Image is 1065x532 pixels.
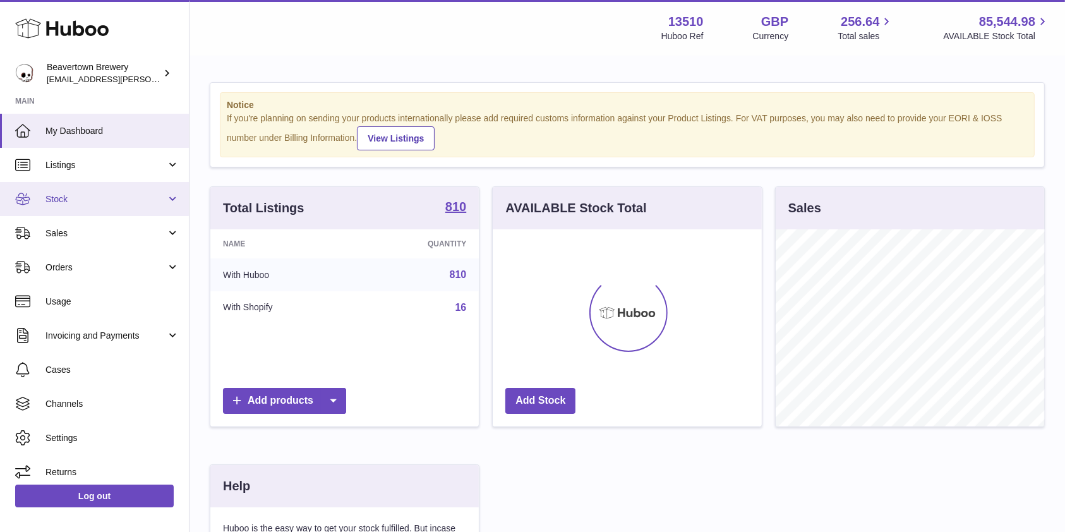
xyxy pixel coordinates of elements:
span: AVAILABLE Stock Total [943,30,1050,42]
strong: 13510 [668,13,704,30]
span: Returns [45,466,179,478]
a: 810 [450,269,467,280]
h3: Sales [788,200,821,217]
span: My Dashboard [45,125,179,137]
a: 16 [455,302,467,313]
h3: AVAILABLE Stock Total [505,200,646,217]
span: Channels [45,398,179,410]
a: Add products [223,388,346,414]
span: Settings [45,432,179,444]
span: Cases [45,364,179,376]
a: Log out [15,485,174,507]
span: Listings [45,159,166,171]
strong: 810 [445,200,466,213]
a: 256.64 Total sales [838,13,894,42]
a: 85,544.98 AVAILABLE Stock Total [943,13,1050,42]
a: View Listings [357,126,435,150]
span: 85,544.98 [979,13,1035,30]
td: With Huboo [210,258,355,291]
th: Name [210,229,355,258]
span: Invoicing and Payments [45,330,166,342]
span: 256.64 [841,13,879,30]
span: Sales [45,227,166,239]
div: Currency [753,30,789,42]
strong: Notice [227,99,1028,111]
span: Total sales [838,30,894,42]
h3: Total Listings [223,200,304,217]
div: Beavertown Brewery [47,61,160,85]
span: Orders [45,262,166,274]
div: Huboo Ref [661,30,704,42]
span: Usage [45,296,179,308]
div: If you're planning on sending your products internationally please add required customs informati... [227,112,1028,150]
a: 810 [445,200,466,215]
h3: Help [223,478,250,495]
span: Stock [45,193,166,205]
img: kit.lowe@beavertownbrewery.co.uk [15,64,34,83]
span: [EMAIL_ADDRESS][PERSON_NAME][DOMAIN_NAME] [47,74,253,84]
th: Quantity [355,229,479,258]
strong: GBP [761,13,788,30]
a: Add Stock [505,388,575,414]
td: With Shopify [210,291,355,324]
